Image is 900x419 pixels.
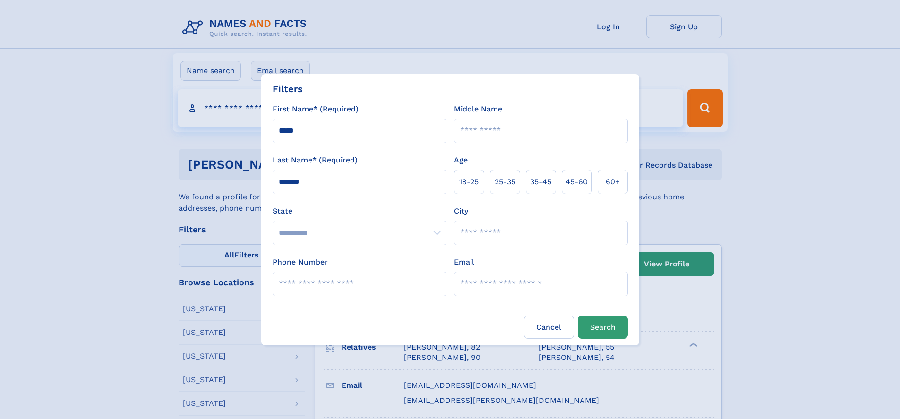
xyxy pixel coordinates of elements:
label: Email [454,257,474,268]
label: Last Name* (Required) [273,154,358,166]
label: Age [454,154,468,166]
span: 25‑35 [495,176,515,188]
label: Middle Name [454,103,502,115]
span: 60+ [606,176,620,188]
span: 35‑45 [530,176,551,188]
button: Search [578,316,628,339]
label: Phone Number [273,257,328,268]
label: State [273,205,446,217]
span: 18‑25 [459,176,479,188]
span: 45‑60 [566,176,588,188]
label: First Name* (Required) [273,103,359,115]
div: Filters [273,82,303,96]
label: Cancel [524,316,574,339]
label: City [454,205,468,217]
